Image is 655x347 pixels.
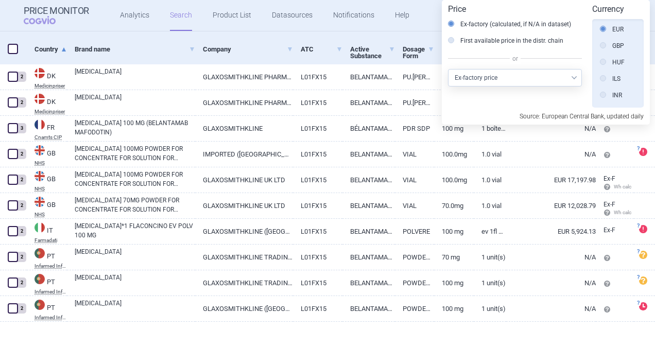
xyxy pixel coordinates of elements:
a: [MEDICAL_DATA] [75,299,195,317]
a: 1 BOÎTE DE 1, FLACON (VERRE), POUDRE POUR SOLUTION À DILUER POUR PERFUSION, VOIE INTRAVEINEUSE [474,116,507,141]
a: BELANTAMAB MAFODOTIN [342,167,395,193]
a: GLAXOSMITHKLINE ([GEOGRAPHIC_DATA]) LIMITED [195,296,294,321]
abbr: Infarmed Infomed — Infomed - medicinal products database, published by Infarmed, National Authori... [35,289,67,294]
a: 70 mg [434,245,473,270]
div: 2 [17,72,26,82]
img: United Kingdom [35,171,45,181]
abbr: Medicinpriser — Danish Medicine Agency. Erhverv Medicinpriser database for bussines. [35,109,67,114]
a: DKDKMedicinpriser [27,67,67,89]
span: COGVIO [24,16,70,24]
span: Ex-factory price [604,175,615,182]
a: N/A [506,296,596,321]
a: GLAXOSMITHKLINE TRADING SERVICES, LTD. [195,245,294,270]
a: N/A [506,116,596,141]
a: 100.0mg [434,142,473,167]
a: Ex-F Wh calc [596,197,634,221]
a: 1.0 vial [474,193,507,218]
div: 2 [17,175,26,185]
a: VIAL [395,193,434,218]
a: BELANTAMAB MAFODOTIN [342,270,395,296]
a: BELANTAMAB MAFODOTIN [342,296,395,321]
p: Source: European Central Bank, updated daily [448,108,644,120]
abbr: NHS — National Health Services Business Services Authority, Technology Reference data Update Dist... [35,212,67,217]
a: POLVERE [395,219,434,244]
div: 2 [17,97,26,108]
img: Portugal [35,274,45,284]
a: 70.0mg [434,193,473,218]
a: PU.[PERSON_NAME].T.INF.V.,O [395,90,434,115]
span: Wh calc [604,184,631,189]
span: ? [635,300,641,306]
abbr: Cnamts CIP — Database of National Insurance Fund for Salaried Worker (code CIP), France. [35,135,67,140]
a: 1 unit(s) [474,296,507,321]
a: L01FX15 [293,116,342,141]
a: BELANTAMAB MAFODOTIN [342,90,395,115]
abbr: Infarmed Infomed — Infomed - medicinal products database, published by Infarmed, National Authori... [35,264,67,269]
a: POWDER FOR CONCENTRATE FOR SOLUTION FOR INFUSION [395,245,434,270]
a: BELANTAMAB MAFODOTIN [342,64,395,90]
a: Company [203,37,294,62]
span: Ex-factory price [604,227,615,234]
a: ? [639,147,651,155]
a: L01FX15 [293,64,342,90]
a: N/A [506,142,596,167]
img: Denmark [35,68,45,78]
a: BELANTAMAB MAFODOTIN [342,245,395,270]
label: EUR [600,24,624,34]
a: GLAXOSMITHKLINE ([GEOGRAPHIC_DATA]) LTD [195,219,294,244]
label: HUF [600,57,625,67]
a: L01FX15 [293,193,342,218]
a: VIAL [395,167,434,193]
a: GBGBNHS [27,196,67,217]
a: N/A [506,270,596,296]
label: ISK [600,107,622,117]
a: ITITFarmadati [27,221,67,243]
a: Dosage Form [403,37,434,68]
a: [MEDICAL_DATA] [75,67,195,85]
a: Brand name [75,37,195,62]
a: 100.0mg [434,167,473,193]
div: 2 [17,226,26,236]
a: L01FX15 [293,142,342,167]
a: [MEDICAL_DATA] 100MG POWDER FOR CONCENTRATE FOR SOLUTION FOR INFUSION VIALS [75,144,195,163]
label: First available price in the distr. chain [448,36,563,46]
label: INR [600,90,622,100]
a: EV 1FL POLV 100MG [474,219,507,244]
a: 100 mg [434,64,473,90]
a: PDR SDP [395,116,434,141]
a: BELANTAMAB MAFODOTIN [342,193,395,218]
a: 100 mg [434,270,473,296]
div: 2 [17,252,26,262]
a: 1 unit(s) [474,245,507,270]
a: [MEDICAL_DATA] [75,247,195,266]
span: Wh calc [604,210,631,215]
a: ? [639,276,651,284]
a: [MEDICAL_DATA] 70MG POWDER FOR CONCENTRATE FOR SOLUTION FOR INFUSION VIALS [75,196,195,214]
a: EUR 5,924.13 [506,219,596,244]
a: ? [639,302,651,310]
a: Country [35,37,67,62]
abbr: NHS — National Health Services Business Services Authority, Technology Reference data Update Dist... [35,186,67,192]
a: ATC [301,37,342,62]
img: United Kingdom [35,197,45,207]
a: [MEDICAL_DATA] 100MG POWDER FOR CONCENTRATE FOR SOLUTION FOR INFUSION VIALS [75,170,195,188]
strong: Currency [592,4,624,14]
a: Active Substance [350,37,395,68]
a: GLAXOSMITHKLINE PHARMA A/S [195,90,294,115]
abbr: Medicinpriser — Danish Medicine Agency. Erhverv Medicinpriser database for bussines. [35,83,67,89]
a: POWDER FOR CONCENTRATE FOR SOLUTION FOR INFUSION [395,270,434,296]
a: Price MonitorCOGVIO [24,6,89,25]
a: GLAXOSMITHKLINE UK LTD [195,193,294,218]
a: 70 mg [434,90,473,115]
a: PTPTInfarmed Infomed [27,273,67,294]
a: [MEDICAL_DATA] [75,93,195,111]
a: L01FX15 [293,296,342,321]
a: EUR 17,197.98 [506,167,596,193]
a: [MEDICAL_DATA] 100 MG (BELANTAMAB MAFODOTIN) [75,118,195,137]
div: 2 [17,200,26,211]
a: L01FX15 [293,245,342,270]
label: Ex-factory (calculated, if N/A in dataset) [448,19,571,29]
a: PTPTInfarmed Infomed [27,247,67,269]
a: VIAL [395,142,434,167]
a: [MEDICAL_DATA] [75,273,195,291]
